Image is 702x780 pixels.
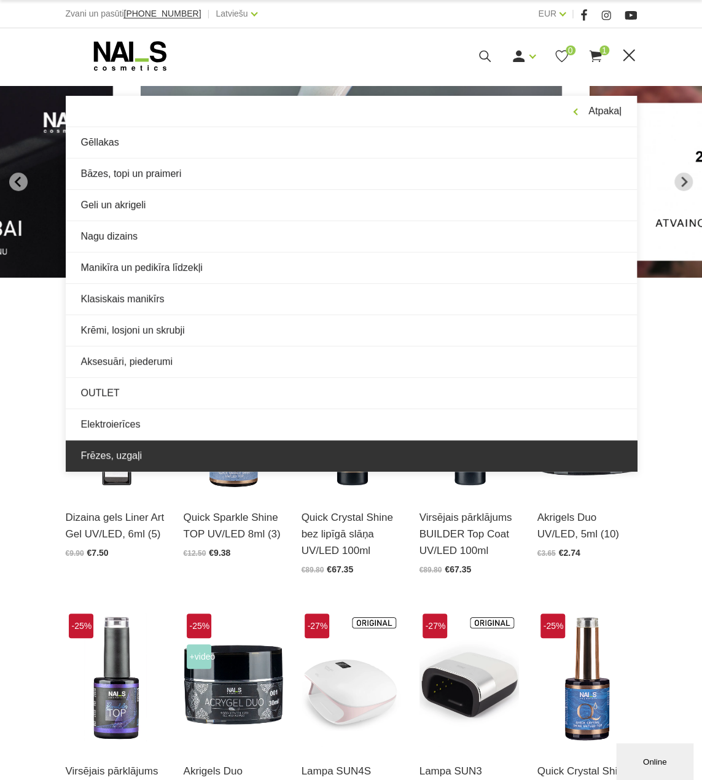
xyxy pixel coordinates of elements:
a: [PHONE_NUMBER] [123,9,201,18]
a: Geli un akrigeli [66,190,637,220]
span: | [572,6,574,21]
div: Zvani un pasūti [66,6,201,21]
span: -25% [69,614,93,638]
span: €9.38 [209,548,230,558]
span: +Video [187,644,211,669]
a: Nagu dizains [66,221,637,252]
a: OUTLET [66,378,637,408]
a: Akrigels Duo UV/LED, 5ml (10) [537,509,637,542]
button: Go to last slide [9,173,28,191]
span: -27% [305,614,329,638]
img: Modelis: SUNUV 3Jauda: 48WViļņu garums: 365+405nmKalpošanas ilgums: 50000 HRSPogas vadība:10s/30s... [419,610,519,747]
span: €67.35 [327,564,353,574]
iframe: chat widget [616,741,696,780]
img: Tips:UV LAMPAZīmola nosaukums:SUNUVModeļa numurs: SUNUV4Profesionālā UV/Led lampa.Garantija: 1 ga... [302,610,401,747]
span: €12.50 [184,549,206,558]
a: Dizaina gels Liner Art Gel UV/LED, 6ml (5) [66,509,165,542]
span: €89.80 [419,566,442,574]
a: 1 [588,49,603,64]
a: Krēmi, losjoni un skrubji [66,315,637,346]
a: 0 [554,49,569,64]
span: 0 [566,45,575,55]
a: Gēllakas [66,127,637,158]
span: €2.74 [559,548,580,558]
a: Latviešu [216,6,248,21]
span: €9.90 [66,549,84,558]
a: Frēzes, uzgaļi [66,440,637,471]
li: 1 of 12 [141,86,562,278]
a: Bāzes, topi un praimeri [66,158,637,189]
img: Virsējais pārklājums bez lipīgā slāņa un UV zilā pārklājuma. Nodrošina izcilu spīdumu manikīram l... [537,610,637,747]
span: -25% [540,614,565,638]
span: | [207,6,209,21]
span: €3.65 [537,549,556,558]
a: Quick Sparkle Shine TOP UV/LED 8ml (3) [184,509,283,542]
a: Aksesuāri, piederumi [66,346,637,377]
span: -25% [187,614,211,638]
a: Quick Crystal Shine bez lipīgā slāņa UV/LED 100ml [302,509,401,560]
span: -27% [423,614,447,638]
a: Atpakaļ [66,96,637,127]
a: Manikīra un pedikīra līdzekļi [66,252,637,283]
img: Kas ir AKRIGELS “DUO GEL” un kādas problēmas tas risina?• Tas apvieno ērti modelējamā akrigela un... [184,610,283,747]
a: EUR [538,6,556,21]
img: Builder Top virsējais pārklājums bez lipīgā slāņa gellakas/gela pārklājuma izlīdzināšanai un nost... [66,610,165,747]
a: Klasiskais manikīrs [66,284,637,314]
button: Next slide [674,173,693,191]
span: €67.35 [445,564,471,574]
span: €7.50 [87,548,109,558]
span: €89.80 [302,566,324,574]
a: Virsējais pārklājums BUILDER Top Coat UV/LED 100ml [419,509,519,560]
span: 1 [599,45,609,55]
a: Elektroierīces [66,409,637,440]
